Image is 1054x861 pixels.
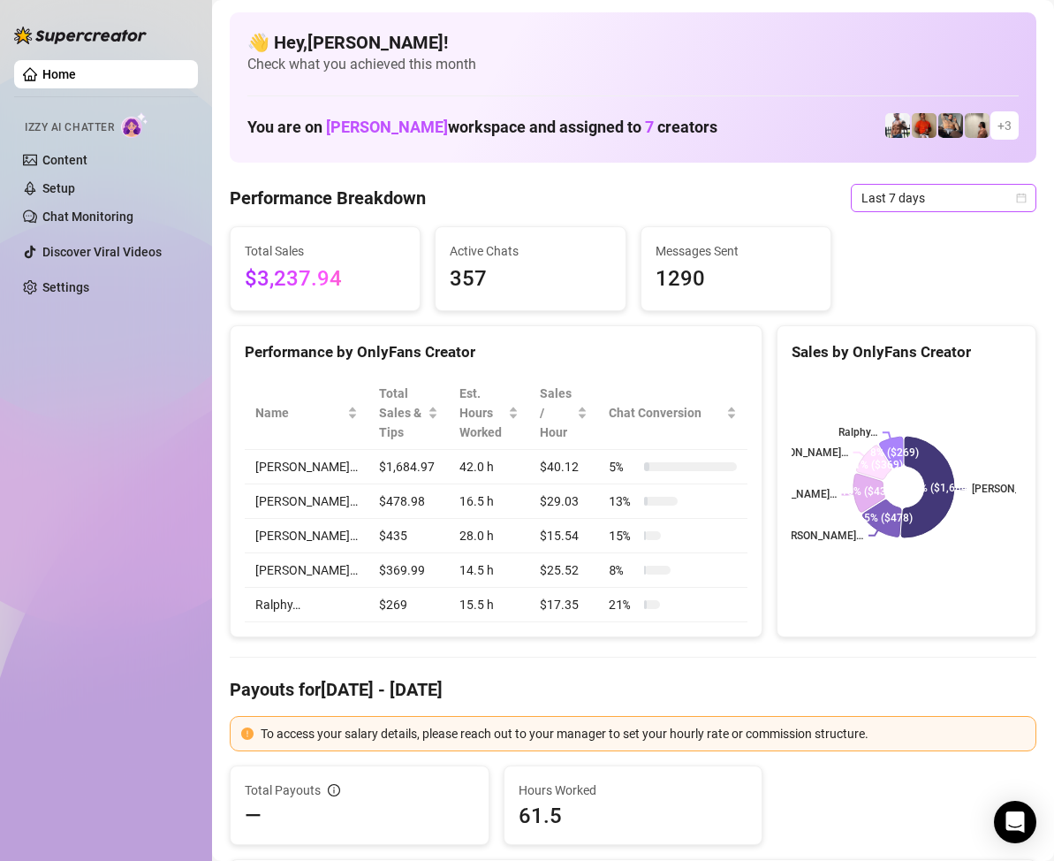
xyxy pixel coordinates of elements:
span: $3,237.94 [245,263,406,296]
h1: You are on workspace and assigned to creators [247,118,717,137]
span: Sales / Hour [540,384,573,442]
td: $269 [368,588,449,622]
td: $25.52 [529,553,598,588]
span: 13 % [609,491,637,511]
span: Hours Worked [519,781,748,800]
td: $29.03 [529,484,598,519]
span: Izzy AI Chatter [25,119,114,136]
span: info-circle [328,784,340,796]
td: $369.99 [368,553,449,588]
span: 1290 [656,263,816,296]
td: $1,684.97 [368,450,449,484]
img: Justin [912,113,936,138]
td: 42.0 h [449,450,530,484]
a: Content [42,153,87,167]
text: [PERSON_NAME]… [775,530,863,542]
span: Total Sales & Tips [379,384,424,442]
img: Ralphy [965,113,990,138]
th: Total Sales & Tips [368,377,449,450]
a: Setup [42,181,75,195]
span: calendar [1016,193,1027,203]
td: Ralphy… [245,588,368,622]
text: [PERSON_NAME]… [748,489,837,501]
th: Name [245,377,368,450]
span: 21 % [609,595,637,614]
h4: 👋 Hey, [PERSON_NAME] ! [247,30,1019,55]
text: [PERSON_NAME]… [760,446,848,459]
a: Home [42,67,76,81]
span: [PERSON_NAME] [326,118,448,136]
span: 357 [450,263,610,296]
a: Settings [42,280,89,294]
span: 7 [645,118,654,136]
span: Messages Sent [656,241,816,261]
a: Discover Viral Videos [42,245,162,259]
span: exclamation-circle [241,728,254,740]
img: logo-BBDzfeDw.svg [14,27,147,44]
div: Open Intercom Messenger [994,801,1036,843]
span: — [245,802,262,830]
text: Ralphy… [838,427,877,439]
td: 16.5 h [449,484,530,519]
img: George [938,113,963,138]
td: $40.12 [529,450,598,484]
td: [PERSON_NAME]… [245,484,368,519]
span: + 3 [997,116,1012,135]
td: $17.35 [529,588,598,622]
h4: Payouts for [DATE] - [DATE] [230,677,1036,702]
span: Total Sales [245,241,406,261]
td: 28.0 h [449,519,530,553]
div: To access your salary details, please reach out to your manager to set your hourly rate or commis... [261,724,1025,743]
a: Chat Monitoring [42,210,133,224]
span: 61.5 [519,802,748,830]
th: Sales / Hour [529,377,598,450]
span: Active Chats [450,241,610,261]
span: Chat Conversion [609,403,723,423]
span: Total Payouts [245,781,321,800]
img: JUSTIN [885,113,910,138]
td: [PERSON_NAME]… [245,519,368,553]
span: 5 % [609,457,637,476]
td: [PERSON_NAME]… [245,450,368,484]
h4: Performance Breakdown [230,186,426,210]
span: Name [255,403,344,423]
td: $435 [368,519,449,553]
img: AI Chatter [121,112,148,138]
div: Sales by OnlyFans Creator [792,340,1021,364]
td: [PERSON_NAME]… [245,553,368,588]
span: Check what you achieved this month [247,55,1019,74]
td: 15.5 h [449,588,530,622]
div: Performance by OnlyFans Creator [245,340,747,364]
span: Last 7 days [861,185,1026,211]
div: Est. Hours Worked [459,384,505,442]
td: $15.54 [529,519,598,553]
th: Chat Conversion [598,377,747,450]
td: $478.98 [368,484,449,519]
span: 15 % [609,526,637,545]
span: 8 % [609,560,637,580]
td: 14.5 h [449,553,530,588]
